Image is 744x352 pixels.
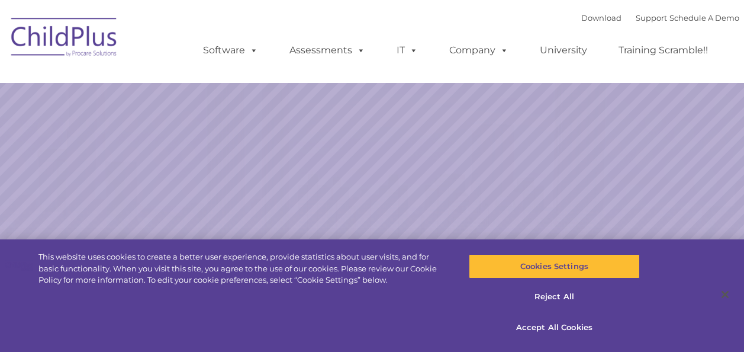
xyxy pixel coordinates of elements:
button: Accept All Cookies [469,315,640,340]
img: ChildPlus by Procare Solutions [5,9,124,69]
button: Close [712,281,738,308]
font: | [581,13,739,23]
a: Learn More [505,222,628,255]
button: Cookies Settings [469,254,640,279]
div: This website uses cookies to create a better user experience, provide statistics about user visit... [38,251,446,286]
a: Training Scramble!! [607,39,720,62]
a: University [528,39,599,62]
button: Reject All [469,285,640,310]
a: Company [437,39,520,62]
a: IT [385,39,430,62]
a: Download [581,13,621,23]
a: Software [191,39,270,62]
a: Assessments [278,39,377,62]
a: Support [636,13,667,23]
a: Schedule A Demo [669,13,739,23]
